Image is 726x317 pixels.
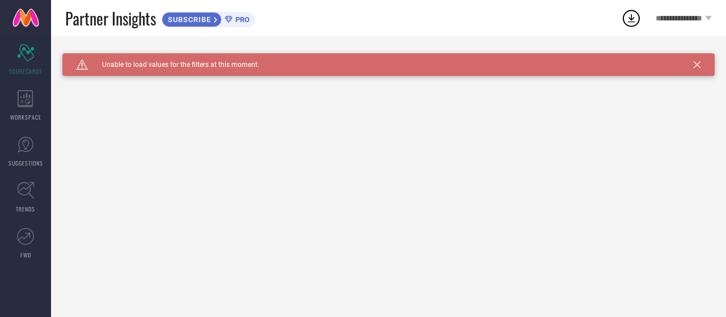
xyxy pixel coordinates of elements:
a: SUBSCRIBEPRO [162,9,255,27]
div: Unable to load filters at this moment. Please try later. [62,53,715,62]
span: FWD [20,251,31,259]
span: PRO [233,15,250,24]
span: SCORECARDS [9,67,43,75]
span: WORKSPACE [10,113,41,121]
span: Unable to load values for the filters at this moment. [88,61,259,69]
div: Open download list [621,8,641,28]
span: SUBSCRIBE [162,15,214,24]
span: Partner Insights [65,7,156,30]
span: TRENDS [16,205,35,213]
span: SUGGESTIONS [9,159,43,167]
